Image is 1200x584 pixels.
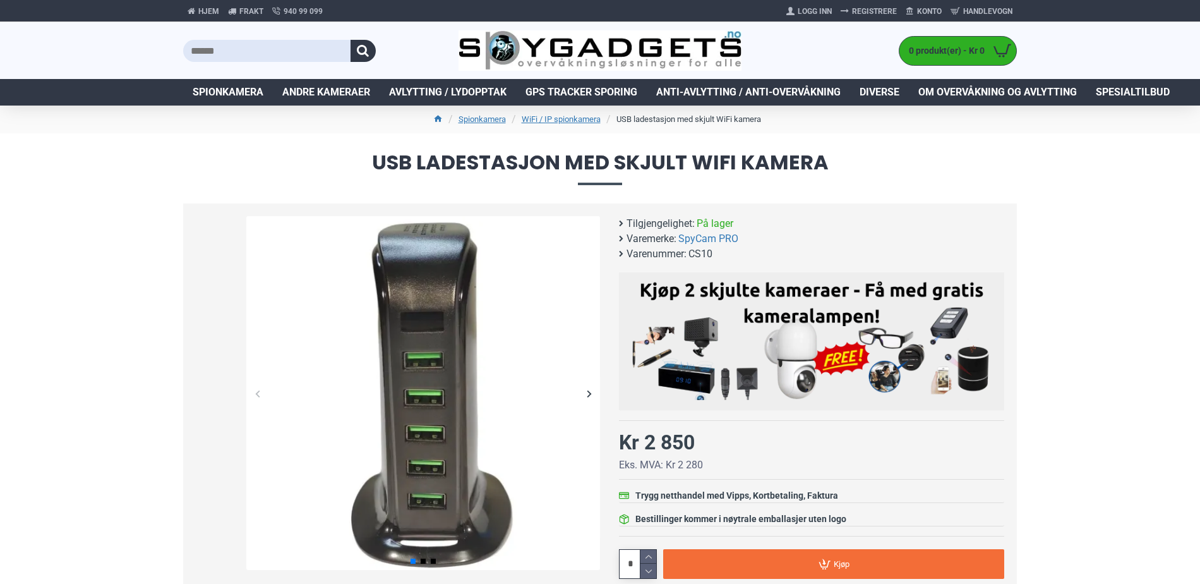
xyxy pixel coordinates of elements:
[380,79,516,106] a: Avlytting / Lydopptak
[798,6,832,17] span: Logg Inn
[635,489,838,502] div: Trygg netthandel med Vipps, Kortbetaling, Faktura
[836,1,901,21] a: Registrere
[627,216,695,231] b: Tilgjengelighet:
[852,6,897,17] span: Registrere
[946,1,1017,21] a: Handlevogn
[282,85,370,100] span: Andre kameraer
[963,6,1012,17] span: Handlevogn
[183,79,273,106] a: Spionkamera
[183,152,1017,185] span: USB ladestasjon med skjult WiFi kamera
[635,513,846,526] div: Bestillinger kommer i nøytrale emballasjer uten logo
[193,85,263,100] span: Spionkamera
[834,560,849,568] span: Kjøp
[578,382,600,405] div: Next slide
[678,231,738,246] a: SpyCam PRO
[627,231,676,246] b: Varemerke:
[273,79,380,106] a: Andre kameraer
[522,113,601,126] a: WiFi / IP spionkamera
[619,427,695,458] div: Kr 2 850
[901,1,946,21] a: Konto
[697,216,733,231] span: På lager
[284,6,323,17] span: 940 99 099
[239,6,263,17] span: Frakt
[431,559,436,564] span: Go to slide 3
[1086,79,1179,106] a: Spesialtilbud
[850,79,909,106] a: Diverse
[782,1,836,21] a: Logg Inn
[411,559,416,564] span: Go to slide 1
[421,559,426,564] span: Go to slide 2
[899,44,988,58] span: 0 produkt(er) - Kr 0
[628,279,995,400] img: Kjøp 2 skjulte kameraer – Få med gratis kameralampe!
[899,37,1016,65] a: 0 produkt(er) - Kr 0
[688,246,712,262] span: CS10
[656,85,841,100] span: Anti-avlytting / Anti-overvåkning
[1096,85,1170,100] span: Spesialtilbud
[389,85,507,100] span: Avlytting / Lydopptak
[909,79,1086,106] a: Om overvåkning og avlytting
[246,382,268,405] div: Previous slide
[647,79,850,106] a: Anti-avlytting / Anti-overvåkning
[917,6,942,17] span: Konto
[627,246,687,262] b: Varenummer:
[918,85,1077,100] span: Om overvåkning og avlytting
[459,30,742,71] img: SpyGadgets.no
[198,6,219,17] span: Hjem
[459,113,506,126] a: Spionkamera
[246,216,600,570] img: Spionkamera med WiFi i USB ladestasjon - SpyGadgets.no
[516,79,647,106] a: GPS Tracker Sporing
[525,85,637,100] span: GPS Tracker Sporing
[860,85,899,100] span: Diverse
